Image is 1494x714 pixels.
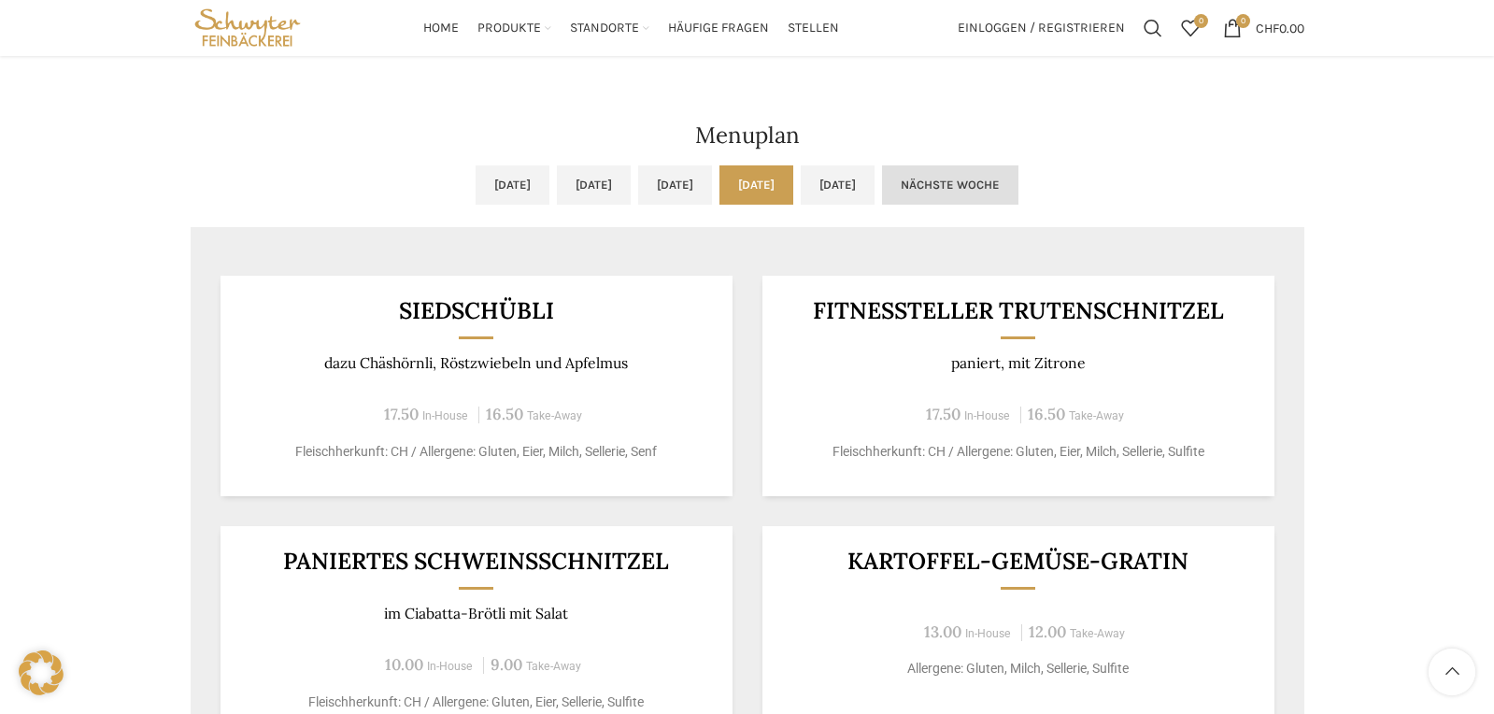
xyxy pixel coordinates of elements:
[427,660,473,673] span: In-House
[1069,409,1124,422] span: Take-Away
[785,442,1251,462] p: Fleischherkunft: CH / Allergene: Gluten, Eier, Milch, Sellerie, Sulfite
[1172,9,1209,47] div: Meine Wunschliste
[385,654,423,675] span: 10.00
[384,404,419,424] span: 17.50
[491,654,522,675] span: 9.00
[801,165,875,205] a: [DATE]
[1194,14,1208,28] span: 0
[486,404,523,424] span: 16.50
[882,165,1018,205] a: Nächste Woche
[476,165,549,205] a: [DATE]
[422,409,468,422] span: In-House
[243,693,709,712] p: Fleischherkunft: CH / Allergene: Gluten, Eier, Sellerie, Sulfite
[570,9,649,47] a: Standorte
[423,9,459,47] a: Home
[668,20,769,37] span: Häufige Fragen
[314,9,947,47] div: Main navigation
[719,165,793,205] a: [DATE]
[526,660,581,673] span: Take-Away
[638,165,712,205] a: [DATE]
[1070,627,1125,640] span: Take-Away
[243,550,709,573] h3: Paniertes Schweinsschnitzel
[785,299,1251,322] h3: Fitnessteller Trutenschnitzel
[948,9,1134,47] a: Einloggen / Registrieren
[926,404,960,424] span: 17.50
[924,621,961,642] span: 13.00
[965,627,1011,640] span: In-House
[1256,20,1304,36] bdi: 0.00
[191,19,306,35] a: Site logo
[1172,9,1209,47] a: 0
[1029,621,1066,642] span: 12.00
[1236,14,1250,28] span: 0
[785,354,1251,372] p: paniert, mit Zitrone
[243,605,709,622] p: im Ciabatta-Brötli mit Salat
[243,442,709,462] p: Fleischherkunft: CH / Allergene: Gluten, Eier, Milch, Sellerie, Senf
[527,409,582,422] span: Take-Away
[958,21,1125,35] span: Einloggen / Registrieren
[788,20,839,37] span: Stellen
[423,20,459,37] span: Home
[1256,20,1279,36] span: CHF
[477,20,541,37] span: Produkte
[477,9,551,47] a: Produkte
[1429,649,1475,695] a: Scroll to top button
[785,659,1251,678] p: Allergene: Gluten, Milch, Sellerie, Sulfite
[243,299,709,322] h3: Siedschübli
[1214,9,1314,47] a: 0 CHF0.00
[668,9,769,47] a: Häufige Fragen
[964,409,1010,422] span: In-House
[191,124,1304,147] h2: Menuplan
[1028,404,1065,424] span: 16.50
[785,550,1251,573] h3: Kartoffel-Gemüse-Gratin
[1134,9,1172,47] a: Suchen
[557,165,631,205] a: [DATE]
[570,20,639,37] span: Standorte
[788,9,839,47] a: Stellen
[243,354,709,372] p: dazu Chäshörnli, Röstzwiebeln und Apfelmus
